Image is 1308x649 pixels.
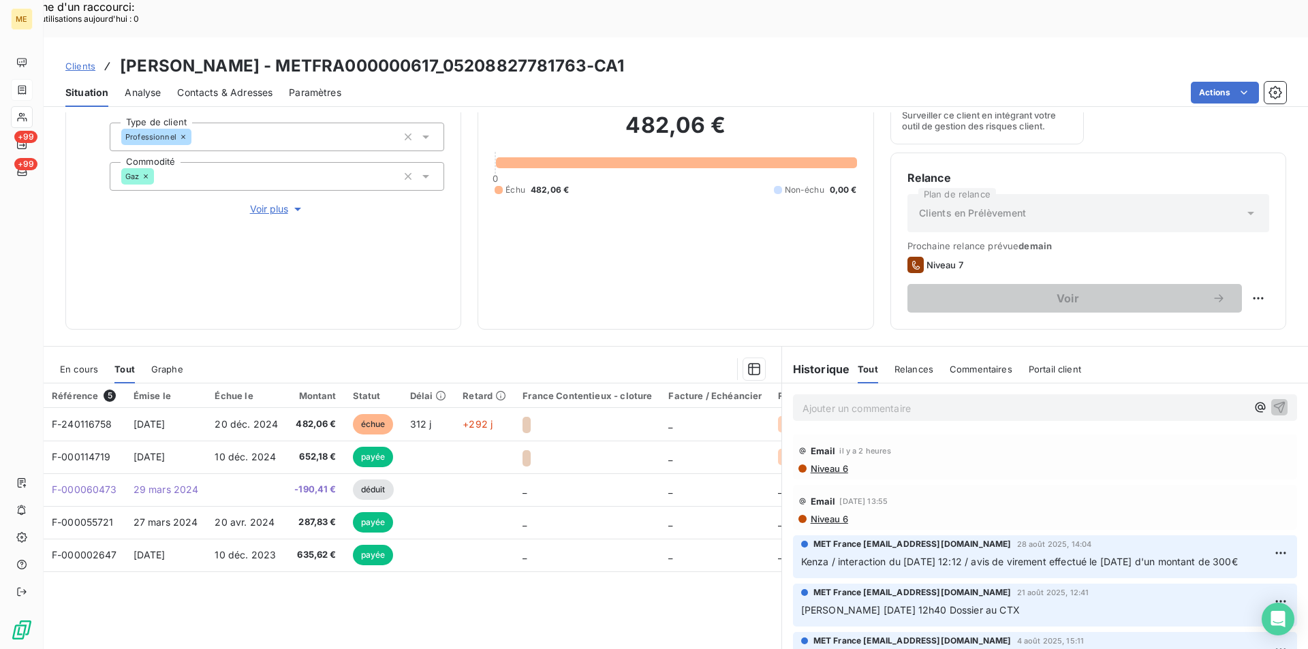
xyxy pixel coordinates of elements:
[919,206,1026,220] span: Clients en Prélèvement
[134,484,199,495] span: 29 mars 2024
[858,364,878,375] span: Tout
[294,390,336,401] div: Montant
[410,390,447,401] div: Délai
[294,483,336,496] span: -190,41 €
[250,202,305,216] span: Voir plus
[1029,364,1081,375] span: Portail client
[294,516,336,529] span: 287,83 €
[907,170,1269,186] h6: Relance
[294,548,336,562] span: 635,62 €
[14,158,37,170] span: +99
[463,418,493,430] span: +292 j
[801,556,1238,567] span: Kenza / interaction du [DATE] 12:12 / avis de virement effectué le [DATE] d'un montant de 300€
[65,59,95,73] a: Clients
[151,364,183,375] span: Graphe
[1191,82,1259,104] button: Actions
[778,484,782,495] span: _
[778,390,920,401] div: France Contentieux - ouverture
[668,516,672,528] span: _
[523,390,652,401] div: France Contentieux - cloture
[353,447,394,467] span: payée
[353,390,394,401] div: Statut
[289,86,341,99] span: Paramètres
[60,364,98,375] span: En cours
[668,549,672,560] span: _
[215,549,276,560] span: 10 déc. 2023
[830,184,857,196] span: 0,00 €
[668,390,762,401] div: Facture / Echéancier
[52,549,117,560] span: F-000002647
[215,418,278,430] span: 20 déc. 2024
[811,496,836,507] span: Email
[134,390,199,401] div: Émise le
[811,445,836,456] span: Email
[120,54,625,78] h3: [PERSON_NAME] - METFRA000000617_05208827781763-CA1
[65,86,108,99] span: Situation
[907,284,1242,313] button: Voir
[1018,240,1052,251] span: demain
[134,549,166,560] span: [DATE]
[52,484,117,495] span: F-000060473
[11,619,33,641] img: Logo LeanPay
[14,131,37,143] span: +99
[215,451,276,462] span: 10 déc. 2024
[125,172,139,180] span: Gaz
[523,549,527,560] span: _
[110,202,444,217] button: Voir plus
[813,635,1012,647] span: MET France [EMAIL_ADDRESS][DOMAIN_NAME]
[294,450,336,464] span: 652,18 €
[523,516,527,528] span: _
[924,293,1212,304] span: Voir
[134,451,166,462] span: [DATE]
[410,418,432,430] span: 312 j
[215,516,275,528] span: 20 avr. 2024
[809,513,848,524] span: Niveau 6
[104,390,116,402] span: 5
[154,170,165,183] input: Ajouter une valeur
[125,86,161,99] span: Analyse
[495,112,856,153] h2: 482,06 €
[894,364,933,375] span: Relances
[52,451,111,462] span: F-000114719
[813,586,1012,599] span: MET France [EMAIL_ADDRESS][DOMAIN_NAME]
[52,390,117,402] div: Référence
[65,61,95,72] span: Clients
[839,497,888,505] span: [DATE] 13:55
[353,414,394,434] span: échue
[52,418,112,430] span: F-240116758
[801,604,1020,616] span: [PERSON_NAME] [DATE] 12h40 Dossier au CTX
[809,463,848,474] span: Niveau 6
[353,512,394,533] span: payée
[353,545,394,565] span: payée
[813,538,1012,550] span: MET France [EMAIL_ADDRESS][DOMAIN_NAME]
[950,364,1012,375] span: Commentaires
[1262,603,1294,635] div: Open Intercom Messenger
[668,418,672,430] span: _
[52,516,114,528] span: F-000055721
[778,516,782,528] span: _
[134,418,166,430] span: [DATE]
[531,184,569,196] span: 482,06 €
[926,259,963,270] span: Niveau 7
[668,451,672,462] span: _
[215,390,278,401] div: Échue le
[125,133,176,141] span: Professionnel
[907,240,1269,251] span: Prochaine relance prévue
[778,549,782,560] span: _
[1017,588,1089,597] span: 21 août 2025, 12:41
[114,364,135,375] span: Tout
[191,131,202,143] input: Ajouter une valeur
[505,184,525,196] span: Échu
[493,173,498,184] span: 0
[1017,637,1085,645] span: 4 août 2025, 15:11
[1017,540,1092,548] span: 28 août 2025, 14:04
[523,484,527,495] span: _
[785,184,824,196] span: Non-échu
[782,361,850,377] h6: Historique
[463,390,506,401] div: Retard
[353,479,394,500] span: déduit
[668,484,672,495] span: _
[294,417,336,431] span: 482,06 €
[134,516,198,528] span: 27 mars 2024
[839,447,890,455] span: il y a 2 heures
